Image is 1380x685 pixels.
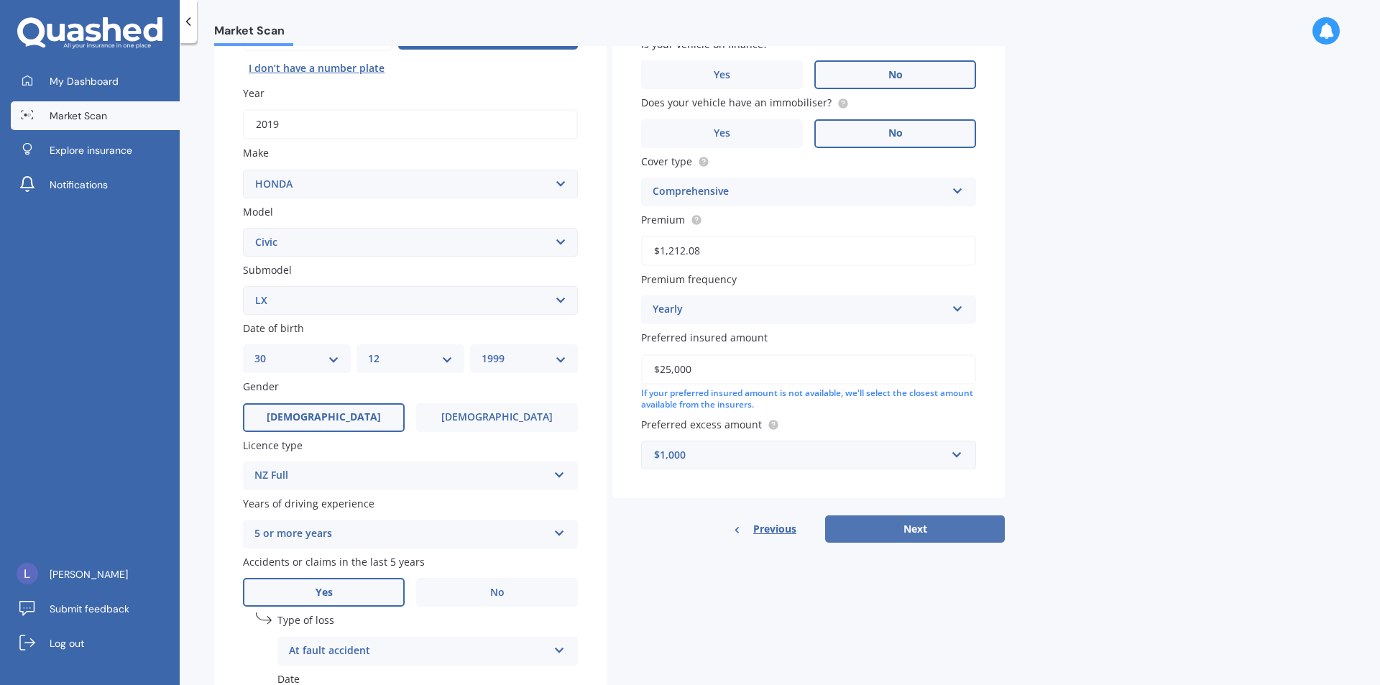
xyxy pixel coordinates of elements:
[50,109,107,123] span: Market Scan
[714,127,730,139] span: Yes
[490,587,505,599] span: No
[50,74,119,88] span: My Dashboard
[243,109,578,139] input: YYYY
[243,57,390,80] button: I don’t have a number plate
[243,438,303,452] span: Licence type
[243,497,374,510] span: Years of driving experience
[50,636,84,650] span: Log out
[243,205,273,219] span: Model
[654,447,946,463] div: $1,000
[289,643,548,660] div: At fault accident
[243,86,264,100] span: Year
[441,411,553,423] span: [DEMOGRAPHIC_DATA]
[50,602,129,616] span: Submit feedback
[653,301,946,318] div: Yearly
[267,411,381,423] span: [DEMOGRAPHIC_DATA]
[316,587,333,599] span: Yes
[254,525,548,543] div: 5 or more years
[641,387,976,412] div: If your preferred insured amount is not available, we'll select the closest amount available from...
[243,380,279,394] span: Gender
[11,67,180,96] a: My Dashboard
[714,69,730,81] span: Yes
[11,170,180,199] a: Notifications
[243,147,269,160] span: Make
[214,24,293,43] span: Market Scan
[753,518,796,540] span: Previous
[888,127,903,139] span: No
[11,101,180,130] a: Market Scan
[641,272,737,286] span: Premium frequency
[50,567,128,581] span: [PERSON_NAME]
[825,515,1005,543] button: Next
[641,213,685,226] span: Premium
[243,321,304,335] span: Date of birth
[243,263,292,277] span: Submodel
[277,614,334,627] span: Type of loss
[641,418,762,431] span: Preferred excess amount
[243,555,425,569] span: Accidents or claims in the last 5 years
[641,96,832,110] span: Does your vehicle have an immobiliser?
[254,467,548,484] div: NZ Full
[17,563,38,584] img: ACg8ocLJDJEqID862Ems2SjKq66am4M_4MovMgAc6iWGXVqKMst6qg=s96-c
[50,178,108,192] span: Notifications
[11,594,180,623] a: Submit feedback
[641,236,976,266] input: Enter premium
[11,560,180,589] a: [PERSON_NAME]
[11,629,180,658] a: Log out
[11,136,180,165] a: Explore insurance
[888,69,903,81] span: No
[50,143,132,157] span: Explore insurance
[641,155,692,168] span: Cover type
[641,331,768,345] span: Preferred insured amount
[653,183,946,201] div: Comprehensive
[641,354,976,385] input: Enter amount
